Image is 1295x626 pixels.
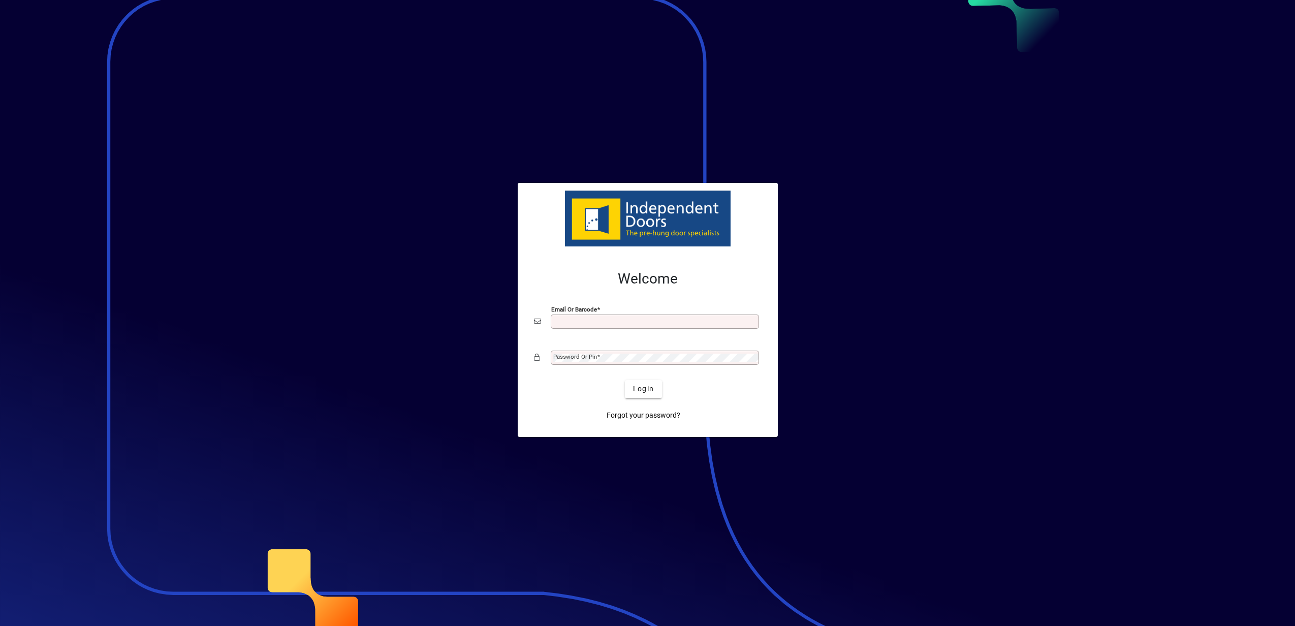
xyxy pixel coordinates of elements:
span: Forgot your password? [607,410,680,421]
a: Forgot your password? [603,406,684,425]
span: Login [633,384,654,394]
h2: Welcome [534,270,762,288]
mat-label: Email or Barcode [551,305,597,312]
mat-label: Password or Pin [553,353,597,360]
button: Login [625,380,662,398]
